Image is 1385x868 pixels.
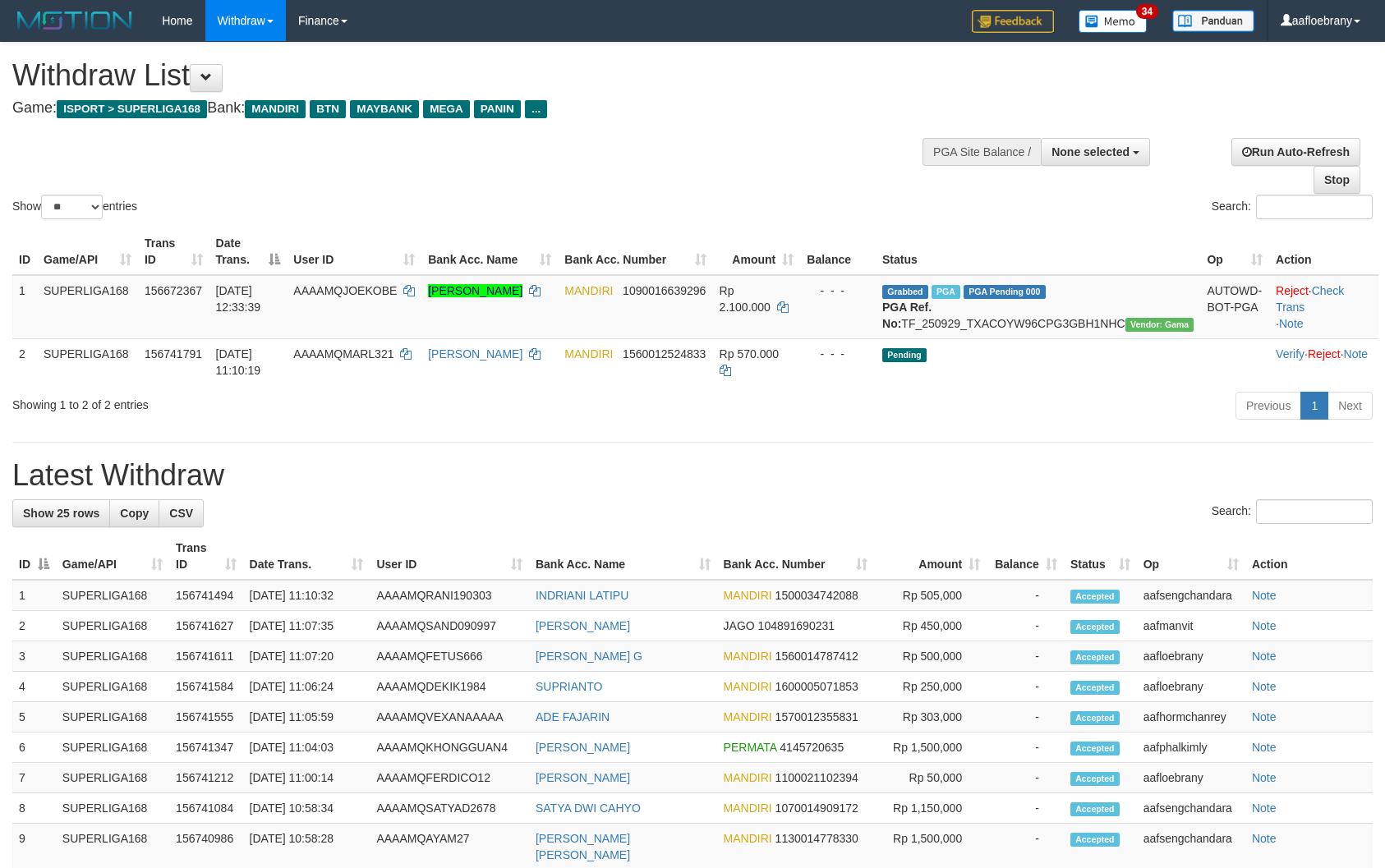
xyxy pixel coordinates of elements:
a: [PERSON_NAME] G [536,650,642,663]
span: CSV [169,507,193,520]
td: Rp 303,000 [874,702,987,733]
div: PGA Site Balance / [923,138,1041,166]
span: Accepted [1070,802,1120,816]
td: 156741084 [169,793,242,824]
span: ... [525,100,547,118]
th: Trans ID: activate to sort column ascending [138,228,209,275]
span: Copy 104891690231 to clipboard [758,619,835,632]
span: Accepted [1070,650,1120,664]
a: [PERSON_NAME] [536,619,630,632]
a: Note [1252,741,1277,754]
td: 8 [12,793,56,824]
td: SUPERLIGA168 [37,275,138,339]
input: Search: [1256,195,1373,219]
a: INDRIANI LATIPU [536,589,628,602]
td: aafmanvit [1137,611,1245,641]
td: [DATE] 11:06:24 [243,672,370,702]
th: Action [1269,228,1378,275]
label: Show entries [12,195,137,219]
h1: Latest Withdraw [12,459,1373,492]
td: 2 [12,611,56,641]
td: aafsengchandara [1137,793,1245,824]
span: 156741791 [145,347,202,361]
span: MANDIRI [724,771,772,784]
span: Copy 1570012355831 to clipboard [775,710,858,723]
td: SUPERLIGA168 [56,702,169,733]
label: Search: [1212,195,1373,219]
td: [DATE] 11:07:35 [243,611,370,641]
td: 7 [12,763,56,793]
span: MANDIRI [564,284,613,297]
td: [DATE] 11:10:32 [243,580,370,611]
a: Note [1252,619,1277,632]
span: MANDIRI [245,100,306,118]
td: 1 [12,275,37,339]
span: Copy 1130014778330 to clipboard [775,832,858,845]
span: Copy 1070014909172 to clipboard [775,801,858,815]
img: Button%20Memo.svg [1079,10,1148,33]
a: [PERSON_NAME] [428,284,522,297]
td: 156741555 [169,702,242,733]
td: · · [1269,275,1378,339]
span: Grabbed [882,285,928,299]
span: MANDIRI [724,680,772,693]
a: Note [1252,771,1277,784]
td: - [987,793,1064,824]
span: MANDIRI [724,589,772,602]
td: Rp 250,000 [874,672,987,702]
span: Accepted [1070,590,1120,604]
span: PGA Pending [964,285,1046,299]
td: - [987,702,1064,733]
td: aafphalkimly [1137,733,1245,763]
span: Pending [882,348,927,362]
th: Bank Acc. Name: activate to sort column ascending [421,228,558,275]
a: CSV [159,499,204,527]
td: 156741584 [169,672,242,702]
th: ID [12,228,37,275]
td: AUTOWD-BOT-PGA [1200,275,1269,339]
td: 156741494 [169,580,242,611]
td: - [987,733,1064,763]
td: [DATE] 11:00:14 [243,763,370,793]
a: Check Trans [1276,284,1344,314]
td: · · [1269,338,1378,385]
a: Note [1252,832,1277,845]
td: [DATE] 10:58:34 [243,793,370,824]
a: Reject [1308,347,1341,361]
a: Note [1252,710,1277,723]
td: AAAAMQFETUS666 [370,641,529,672]
td: Rp 450,000 [874,611,987,641]
th: Bank Acc. Number: activate to sort column ascending [717,533,875,580]
td: aafloebrany [1137,763,1245,793]
th: Game/API: activate to sort column ascending [56,533,169,580]
th: Op: activate to sort column ascending [1200,228,1269,275]
td: AAAAMQDEKIK1984 [370,672,529,702]
span: Copy 1100021102394 to clipboard [775,771,858,784]
span: 34 [1136,4,1158,19]
span: MANDIRI [724,832,772,845]
td: [DATE] 11:04:03 [243,733,370,763]
td: SUPERLIGA168 [56,793,169,824]
td: - [987,641,1064,672]
td: SUPERLIGA168 [56,763,169,793]
td: aafloebrany [1137,672,1245,702]
th: Bank Acc. Number: activate to sort column ascending [558,228,712,275]
th: Balance [800,228,876,275]
a: Show 25 rows [12,499,110,527]
td: 2 [12,338,37,385]
th: Game/API: activate to sort column ascending [37,228,138,275]
td: aafsengchandara [1137,580,1245,611]
span: Copy 1500034742088 to clipboard [775,589,858,602]
span: Copy 1560012524833 to clipboard [623,347,706,361]
a: Next [1327,392,1373,420]
td: SUPERLIGA168 [56,641,169,672]
td: - [987,672,1064,702]
div: - - - [807,346,869,362]
div: Showing 1 to 2 of 2 entries [12,390,565,413]
td: Rp 1,500,000 [874,733,987,763]
th: Date Trans.: activate to sort column ascending [243,533,370,580]
a: Note [1252,801,1277,815]
span: MANDIRI [564,347,613,361]
span: MANDIRI [724,710,772,723]
th: Amount: activate to sort column ascending [874,533,987,580]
